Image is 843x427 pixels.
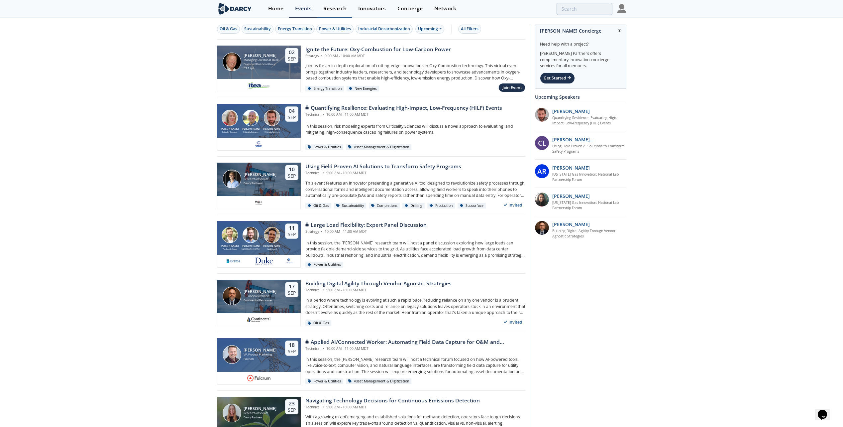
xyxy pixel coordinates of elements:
div: CL [535,136,549,150]
p: This event features an innovator presenting a generative AI tool designed to revolutionize safety... [305,180,525,199]
div: [PERSON_NAME] [244,406,276,411]
div: Events [295,6,312,11]
iframe: chat widget [815,400,836,420]
span: • [322,405,325,409]
span: • [322,288,325,292]
div: Invited [501,318,525,326]
div: Asset Management & Digitization [346,378,412,384]
div: Building Digital Agility Through Vendor Agnostic Strategies [305,280,452,288]
div: [PERSON_NAME] [219,127,241,131]
div: Get Started [540,72,575,84]
div: Sep [288,173,296,179]
img: f59c13b7-8146-4c0f-b540-69d0cf6e4c34 [255,140,263,148]
span: • [322,112,325,117]
img: Jake Freivald [223,345,241,364]
div: IT Principal Architect [244,294,276,298]
div: [PERSON_NAME] [262,127,283,131]
p: [PERSON_NAME] [552,108,590,115]
div: Need help with a project? [540,37,621,47]
img: Patrick Imeson [223,53,241,71]
div: Power & Utilities [319,26,351,32]
div: [PERSON_NAME] [262,244,283,248]
div: AR [535,164,549,178]
div: Sep [288,407,296,413]
div: All Filters [461,26,478,32]
p: In this session, risk modeling experts from Criticality Sciences will discuss a novel approach to... [305,123,525,136]
div: New Energies [347,86,379,92]
div: Research [323,6,347,11]
div: Sep [288,290,296,296]
img: b3c2ff2b-3f58-4170-bf54-977e7da63576 [247,316,270,324]
div: Navigating Technology Decisions for Continuous Emissions Detection [305,397,480,405]
div: [PERSON_NAME] [240,244,262,248]
div: Ignite the Future: Oxy-Combustion for Low-Carbon Power [305,46,451,54]
img: c99e3ca0-ae72-4bf9-a710-a645b1189d83 [255,199,263,207]
div: Sep [288,56,296,62]
p: [PERSON_NAME] [552,164,590,171]
div: 04 [288,108,296,114]
a: [US_STATE] Gas Innovation: National Lab Partnership Forum [552,200,626,211]
img: P3oGsdP3T1ZY1PVH95Iw [535,193,549,207]
div: Darcy Partners [244,415,276,420]
div: Sustainability [334,203,367,209]
div: 23 [288,400,296,407]
div: Using Field Proven AI Solutions to Transform Safety Programs [305,163,461,171]
a: Juan Mayol [PERSON_NAME] Research Associate Darcy Partners 10 Sep Using Field Proven AI Solutions... [217,163,525,209]
div: Power & Utilities [305,262,344,268]
img: 48404825-f0c3-46ee-9294-8fbfebb3d474 [535,221,549,235]
p: [PERSON_NAME][MEDICAL_DATA] [552,136,626,143]
div: Technical 10:00 AM - 11:00 AM MDT [305,346,525,352]
img: Juan Mayol [223,170,241,188]
a: Using Field Proven AI Solutions to Transform Safety Programs [552,144,626,154]
img: Brian Morris [223,287,241,305]
p: In this session, the [PERSON_NAME] research team will host a technical forum focused on how AI-po... [305,356,525,375]
div: Oil & Gas [305,203,332,209]
div: Strategy 10:00 AM - 11:00 AM MDT [305,229,427,234]
img: logo-wide.svg [217,3,253,15]
div: [PERSON_NAME] [244,53,279,58]
div: Join Event [502,85,522,91]
div: Technical 9:00 AM - 10:00 AM MDT [305,405,480,410]
div: [PERSON_NAME] [244,289,276,294]
div: Energy Transition [278,26,312,32]
div: Criticality Sciences [262,131,283,133]
button: Energy Transition [275,25,315,34]
div: Production [427,203,455,209]
div: Sep [288,114,296,120]
input: Advanced Search [557,3,612,15]
button: Power & Utilities [316,25,354,34]
p: Join us for an in-depth exploration of cutting-edge innovations in Oxy-Combustion technology. Thi... [305,63,525,81]
div: 18 [288,342,296,349]
div: Criticality Sciences [219,131,241,133]
button: Industrial Decarbonization [356,25,413,34]
div: Home [268,6,283,11]
img: Ross Dakin [264,110,280,126]
div: [PERSON_NAME] [240,127,262,131]
div: [PERSON_NAME] [244,172,276,177]
img: e8f39e9e-9f17-4b63-a8ed-a782f7c495e8 [285,257,293,265]
a: Jake Freivald [PERSON_NAME] VP, Product Marketing Fulcrum 18 Sep Applied AI/Connected Worker: Aut... [217,338,525,385]
button: All Filters [458,25,481,34]
img: Susan Ginsburg [222,110,238,126]
div: Power & Utilities [305,378,344,384]
div: Innovators [358,6,386,11]
span: • [320,54,324,58]
a: Brian Morris [PERSON_NAME] IT Principal Architect Continental Resources 17 Sep Building Digital A... [217,280,525,326]
div: Strategy 9:00 AM - 10:00 AM MDT [305,54,451,59]
div: [PERSON_NAME] [244,348,276,353]
img: Ryan Hledik [222,227,238,243]
div: [PERSON_NAME] Concierge [540,25,621,37]
div: Completions [369,203,400,209]
button: Oil & Gas [217,25,240,34]
a: Quantifying Resilience: Evaluating High-Impact, Low-Frequency (HILF) Events [552,115,626,126]
button: Sustainability [242,25,273,34]
div: Continental Resources [244,298,276,303]
img: information.svg [618,29,621,33]
img: Ben Ruddell [243,110,259,126]
div: Asset Management & Digitization [346,144,412,150]
a: Ryan Hledik [PERSON_NAME] The Brattle Group Tyler Norris [PERSON_NAME] [GEOGRAPHIC_DATA] Nick Gua... [217,221,525,268]
div: 10 [288,166,296,173]
span: • [320,229,324,234]
p: [PERSON_NAME] [552,193,590,200]
a: Patrick Imeson [PERSON_NAME] Managing Director at Black Diamond Financial Group ITEA spa 02 Sep I... [217,46,525,92]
